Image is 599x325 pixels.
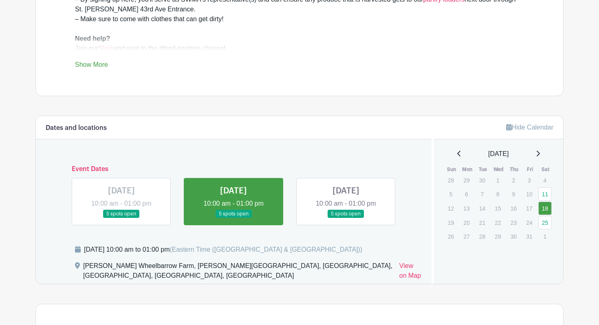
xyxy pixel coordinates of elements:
a: Slack [98,45,114,52]
p: 29 [491,230,504,243]
h6: Event Dates [65,165,402,173]
p: 13 [460,202,473,215]
p: 6 [460,188,473,200]
p: 26 [444,230,458,243]
h6: Dates and locations [46,124,107,132]
p: 2 [507,174,520,187]
th: Wed [491,165,507,173]
th: Tue [475,165,491,173]
p: 1 [491,174,504,187]
div: [PERSON_NAME] Wheelbarrow Farm, [PERSON_NAME][GEOGRAPHIC_DATA], [GEOGRAPHIC_DATA], [GEOGRAPHIC_DA... [83,261,393,284]
p: 28 [476,230,489,243]
p: 4 [538,174,552,187]
p: 31 [522,230,536,243]
a: 18 [538,202,552,215]
p: 17 [522,202,536,215]
p: 21 [476,216,489,229]
th: Mon [459,165,475,173]
a: 11 [538,187,552,201]
p: 15 [491,202,504,215]
p: 16 [507,202,520,215]
a: Show More [75,61,108,71]
p: 27 [460,230,473,243]
p: 20 [460,216,473,229]
p: 12 [444,202,458,215]
a: 25 [538,216,552,229]
p: 3 [522,174,536,187]
th: Thu [507,165,522,173]
p: 14 [476,202,489,215]
p: 30 [507,230,520,243]
a: View on Map [399,261,422,284]
p: 1 [538,230,552,243]
p: 5 [444,188,458,200]
strong: Need help? [75,35,110,42]
p: 10 [522,188,536,200]
p: 8 [491,188,504,200]
p: 30 [476,174,489,187]
p: 19 [444,216,458,229]
p: 22 [491,216,504,229]
p: 7 [476,188,489,200]
p: 9 [507,188,520,200]
span: (Eastern Time ([GEOGRAPHIC_DATA] & [GEOGRAPHIC_DATA])) [170,246,362,253]
th: Fri [522,165,538,173]
a: Hide Calendar [506,124,553,131]
p: 29 [460,174,473,187]
p: 24 [522,216,536,229]
div: [DATE] 10:00 am to 01:00 pm [84,245,362,255]
th: Sun [444,165,460,173]
span: [DATE] [488,149,509,159]
th: Sat [538,165,554,173]
p: 23 [507,216,520,229]
p: 28 [444,174,458,187]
